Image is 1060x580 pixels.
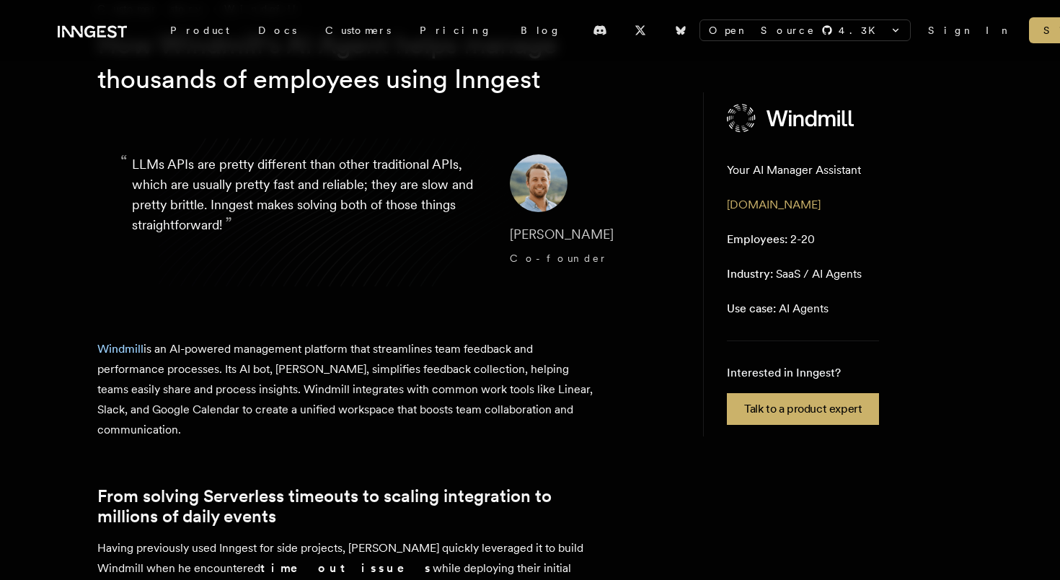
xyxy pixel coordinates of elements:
a: Blog [506,17,575,43]
p: Your AI Manager Assistant [727,162,861,179]
span: Open Source [709,23,816,38]
a: Bluesky [665,19,697,42]
p: AI Agents [727,300,829,317]
p: LLMs APIs are pretty different than other traditional APIs, which are usually pretty fast and rel... [132,154,487,270]
span: Industry: [727,267,773,281]
a: [DOMAIN_NAME] [727,198,821,211]
span: ” [225,213,232,234]
span: Employees: [727,232,787,246]
a: Pricing [405,17,506,43]
p: is an AI-powered management platform that streamlines team feedback and performance processes. It... [97,339,602,440]
span: [PERSON_NAME] [510,227,614,242]
strong: timeout issues [260,561,433,575]
span: Co-founder [510,252,607,264]
a: Discord [584,19,616,42]
a: Customers [311,17,405,43]
a: Docs [244,17,311,43]
span: 4.3 K [839,23,884,38]
div: Product [156,17,244,43]
h1: How Windmill's AI Agent helps manage thousands of employees using Inngest [97,27,651,97]
a: Sign In [928,23,1012,38]
p: 2-20 [727,231,815,248]
a: Talk to a product expert [727,393,879,425]
p: SaaS / AI Agents [727,265,862,283]
a: X [624,19,656,42]
span: Use case: [727,302,776,315]
a: Windmill [97,342,143,356]
a: From solving Serverless timeouts to scaling integration to millions of daily events [97,486,602,527]
img: Windmill's logo [727,104,855,133]
p: Interested in Inngest? [727,364,879,382]
span: “ [120,157,128,166]
img: Image of Max Shaw [510,154,567,212]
